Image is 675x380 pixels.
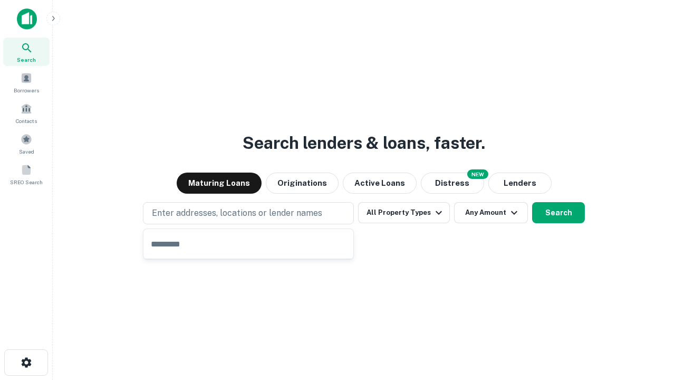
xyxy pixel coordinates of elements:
button: Search distressed loans with lien and other non-mortgage details. [421,173,484,194]
a: Search [3,37,50,66]
button: Any Amount [454,202,528,223]
button: All Property Types [358,202,450,223]
span: SREO Search [10,178,43,186]
h3: Search lenders & loans, faster. [243,130,485,156]
button: Maturing Loans [177,173,262,194]
img: capitalize-icon.png [17,8,37,30]
p: Enter addresses, locations or lender names [152,207,322,220]
a: Contacts [3,99,50,127]
a: Saved [3,129,50,158]
button: Enter addresses, locations or lender names [143,202,354,224]
button: Lenders [488,173,552,194]
a: Borrowers [3,68,50,97]
a: SREO Search [3,160,50,188]
span: Contacts [16,117,37,125]
button: Search [532,202,585,223]
span: Search [17,55,36,64]
button: Active Loans [343,173,417,194]
button: Originations [266,173,339,194]
iframe: Chat Widget [622,296,675,346]
div: NEW [467,169,488,179]
span: Borrowers [14,86,39,94]
span: Saved [19,147,34,156]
